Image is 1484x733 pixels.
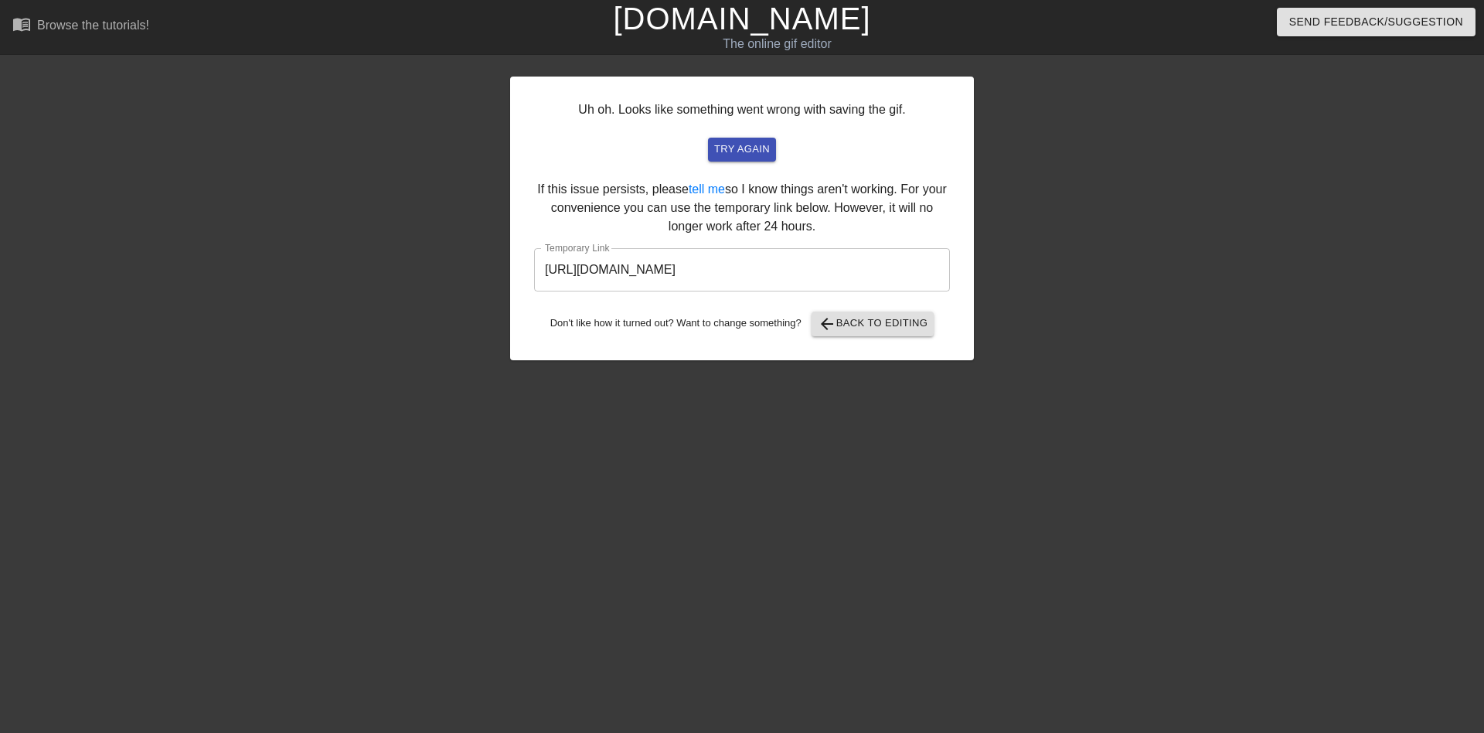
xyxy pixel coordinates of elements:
div: Don't like how it turned out? Want to change something? [534,312,950,336]
span: arrow_back [818,315,836,333]
span: Send Feedback/Suggestion [1289,12,1463,32]
div: The online gif editor [502,35,1052,53]
span: menu_book [12,15,31,33]
button: try again [708,138,776,162]
div: Uh oh. Looks like something went wrong with saving the gif. If this issue persists, please so I k... [510,77,974,360]
button: Send Feedback/Suggestion [1277,8,1475,36]
a: tell me [689,182,725,196]
span: Back to Editing [818,315,928,333]
button: Back to Editing [812,312,934,336]
a: [DOMAIN_NAME] [613,2,870,36]
input: bare [534,248,950,291]
div: Browse the tutorials! [37,19,149,32]
a: Browse the tutorials! [12,15,149,39]
span: try again [714,141,770,159]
